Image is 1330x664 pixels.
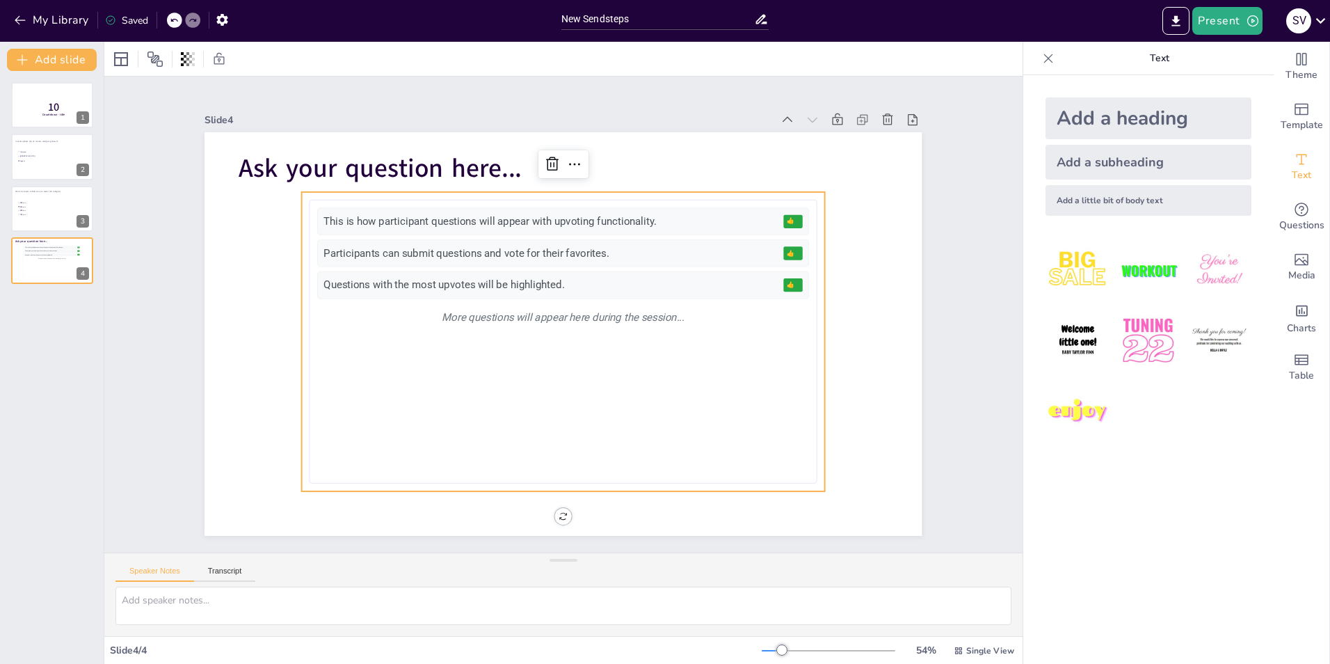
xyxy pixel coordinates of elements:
[1059,42,1260,75] p: Text
[324,214,778,229] div: This is how participant questions will appear with upvoting functionality.
[1274,92,1329,142] div: Add ready made slides
[15,239,48,244] span: Ask your question here...
[239,151,522,186] span: Ask your question here...
[1279,218,1324,233] span: Questions
[796,248,800,258] span: 3
[110,644,762,657] div: Slide 4 / 4
[11,82,93,128] div: 10Countdown - title1
[324,246,778,260] div: Participants can submit questions and vote for their favorites.
[1045,308,1110,373] img: 4.jpeg
[1274,192,1329,242] div: Get real-time input from your audience
[77,111,89,124] div: 1
[1192,7,1262,35] button: Present
[25,247,77,248] div: This is how participant questions will appear with upvoting functionality.
[77,164,89,176] div: 2
[1116,308,1180,373] img: 5.jpeg
[7,49,97,71] button: Add slide
[1274,342,1329,393] div: Add a table
[784,278,803,292] button: 👍8
[11,237,93,283] div: Ask your question here...This is how participant questions will appear with upvoting functionalit...
[1274,242,1329,292] div: Add images, graphics, shapes or video
[77,267,89,280] div: 4
[20,150,58,152] span: Helmond
[1292,168,1311,183] span: Text
[1287,321,1316,336] span: Charts
[1045,97,1251,139] div: Add a heading
[796,280,800,290] span: 8
[20,210,58,212] span: 688 jaar
[1286,8,1311,33] div: S V
[20,159,58,161] span: Veghel
[1045,379,1110,444] img: 7.jpeg
[20,202,58,204] span: 528 jaar
[561,9,755,29] input: Insert title
[1274,42,1329,92] div: Change the overall theme
[25,251,77,252] div: Participants can submit questions and vote for their favorites.
[48,100,59,115] span: 10
[1045,185,1251,216] div: Add a little bit of body text
[1288,268,1315,283] span: Media
[110,48,132,70] div: Layout
[1187,308,1251,373] img: 6.jpeg
[105,14,148,27] div: Saved
[11,134,93,180] div: In welke plaats zijn de meeste collega’s geboren?Helmond[GEOGRAPHIC_DATA]Veghel2
[24,257,81,260] div: More questions will appear here during the session...
[909,644,943,657] div: 54 %
[15,140,58,143] span: In welke plaats zijn de meeste collega’s geboren?
[20,214,58,216] span: 752 jaar
[20,205,58,207] span: 624 jaar
[77,215,89,228] div: 3
[10,9,95,31] button: My Library
[1045,238,1110,303] img: 1.jpeg
[1289,368,1314,384] span: Table
[115,567,194,582] button: Speaker Notes
[324,278,778,292] div: Questions with the most upvotes will be highlighted.
[15,190,61,193] span: Wat is de totale leeftijd van ons team? (16 collega’s)
[205,113,771,127] div: Slide 4
[147,51,163,68] span: Position
[784,214,803,228] button: 👍5
[1045,145,1251,180] div: Add a subheading
[966,645,1014,656] span: Single View
[1187,238,1251,303] img: 3.jpeg
[25,254,77,255] div: Questions with the most upvotes will be highlighted.
[1274,292,1329,342] div: Add charts and graphs
[318,303,810,331] div: More questions will appear here during the session...
[1281,118,1323,133] span: Template
[194,567,256,582] button: Transcript
[42,113,65,117] span: Countdown - title
[796,216,800,227] span: 5
[20,155,58,157] span: [GEOGRAPHIC_DATA]
[1286,7,1311,35] button: S V
[1285,68,1317,83] span: Theme
[1162,7,1189,35] button: Export to PowerPoint
[1274,142,1329,192] div: Add text boxes
[11,186,93,232] div: Wat is de totale leeftijd van ons team? (16 collega’s)528 jaar624 jaar688 jaar752 jaar3
[784,246,803,260] button: 👍3
[1116,238,1180,303] img: 2.jpeg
